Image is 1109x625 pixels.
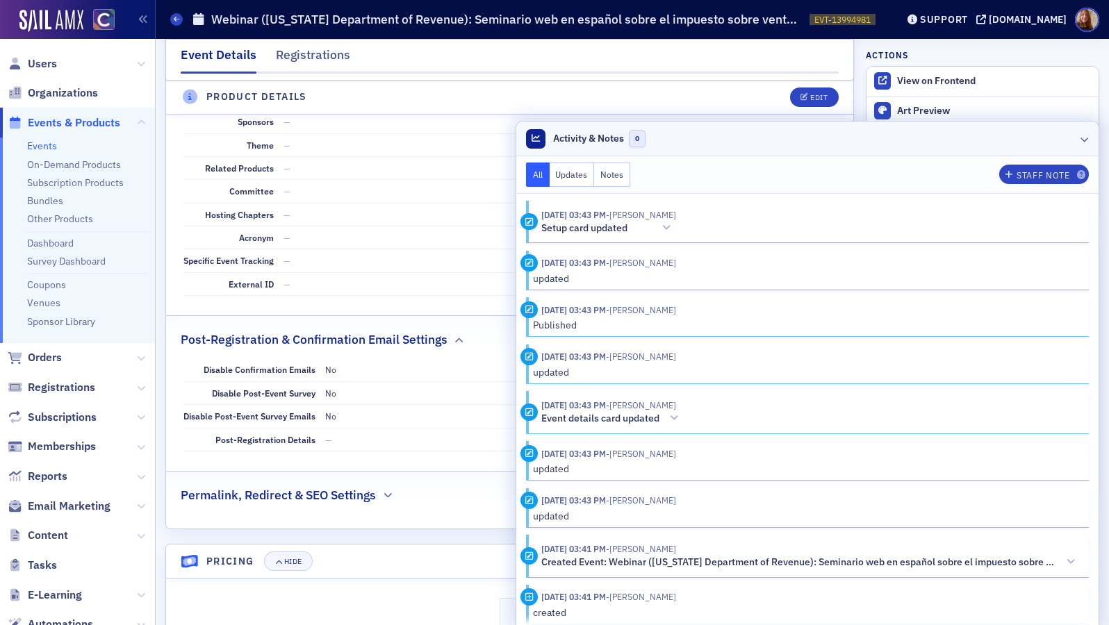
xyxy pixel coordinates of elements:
[28,439,96,454] span: Memberships
[541,543,606,554] time: 8/11/2025 03:41 PM
[541,222,627,235] h5: Setup card updated
[284,162,290,174] span: —
[526,162,550,187] button: All
[8,115,120,131] a: Events & Products
[520,348,538,365] div: Update
[28,587,82,603] span: E-Learning
[284,140,290,151] span: —
[520,445,538,462] div: Update
[606,257,676,268] span: Tiffany Carson
[28,380,95,395] span: Registrations
[27,194,63,207] a: Bundles
[28,115,120,131] span: Events & Products
[541,448,606,459] time: 8/11/2025 03:43 PM
[27,140,57,152] a: Events
[212,387,315,399] span: Disable Post-Event Survey
[211,11,803,28] h1: Webinar ([US_STATE] Department of Revenue): Seminario web en español sobre el impuesto sobre vent...
[520,301,538,319] div: Activity
[606,543,676,554] span: Tiffany Carson
[8,439,96,454] a: Memberships
[206,554,254,569] h4: Pricing
[284,278,290,290] span: —
[533,509,1080,524] div: updated
[1017,172,1069,179] div: Staff Note
[204,364,315,375] span: Disable Confirmation Emails
[533,272,1080,286] div: updated
[1075,8,1099,32] span: Profile
[8,380,95,395] a: Registrations
[989,13,1067,26] div: [DOMAIN_NAME]
[520,254,538,272] div: Update
[553,131,624,146] span: Activity & Notes
[541,399,606,410] time: 8/11/2025 03:43 PM
[284,209,290,220] span: —
[247,140,274,151] span: Theme
[284,558,302,565] div: Hide
[27,176,124,189] a: Subscription Products
[594,162,630,187] button: Notes
[264,551,313,571] button: Hide
[606,209,676,220] span: Tiffany Carson
[325,382,837,404] dd: No
[541,412,659,425] h5: Event details card updated
[284,185,290,197] span: —
[205,162,274,174] span: Related Products
[27,255,106,267] a: Survey Dashboard
[866,67,1099,96] a: View on Frontend
[541,556,1058,569] h5: Created Event: Webinar ([US_STATE] Department of Revenue): Seminario web en español sobre el impu...
[284,116,290,127] span: —
[606,494,676,506] span: Tiffany Carson
[541,411,684,426] button: Event details card updated
[541,494,606,506] time: 8/11/2025 03:43 PM
[27,278,66,291] a: Coupons
[284,232,290,243] span: —
[520,213,538,231] div: Activity
[541,351,606,362] time: 8/11/2025 03:43 PM
[920,13,968,26] div: Support
[606,399,676,410] span: Tiffany Carson
[325,434,332,445] span: —
[28,469,67,484] span: Reports
[541,304,606,315] time: 8/11/2025 03:43 PM
[28,350,62,365] span: Orders
[606,351,676,362] span: Tiffany Carson
[27,237,74,249] a: Dashboard
[28,410,97,425] span: Subscriptions
[606,304,676,315] span: Tiffany Carson
[27,315,95,328] a: Sponsor Library
[520,588,538,606] div: Creation
[238,116,274,127] span: Sponsors
[229,278,274,290] span: External ID
[183,410,315,422] span: Disable Post-Event Survey Emails
[541,209,606,220] time: 8/11/2025 03:43 PM
[606,591,676,602] span: Tiffany Carson
[520,547,538,565] div: Activity
[28,85,98,101] span: Organizations
[239,232,274,243] span: Acronym
[550,162,595,187] button: Updates
[533,365,1080,380] div: updated
[27,297,60,309] a: Venues
[541,257,606,268] time: 8/11/2025 03:43 PM
[19,10,83,32] img: SailAMX
[533,462,1080,476] div: updated
[215,434,315,445] span: Post-Registration Details
[976,15,1071,24] button: [DOMAIN_NAME]
[533,318,1080,333] div: Published
[541,591,606,602] time: 8/11/2025 03:41 PM
[93,9,115,31] img: SailAMX
[28,56,57,72] span: Users
[8,350,62,365] a: Orders
[27,212,93,225] a: Other Products
[83,9,115,33] a: View Homepage
[810,94,828,101] div: Edit
[229,185,274,197] span: Committee
[790,87,838,107] button: Edit
[866,97,1099,126] a: Art Preview
[28,558,57,573] span: Tasks
[8,558,57,573] a: Tasks
[606,448,676,459] span: Tiffany Carson
[8,499,110,514] a: Email Marketing
[284,255,290,266] span: —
